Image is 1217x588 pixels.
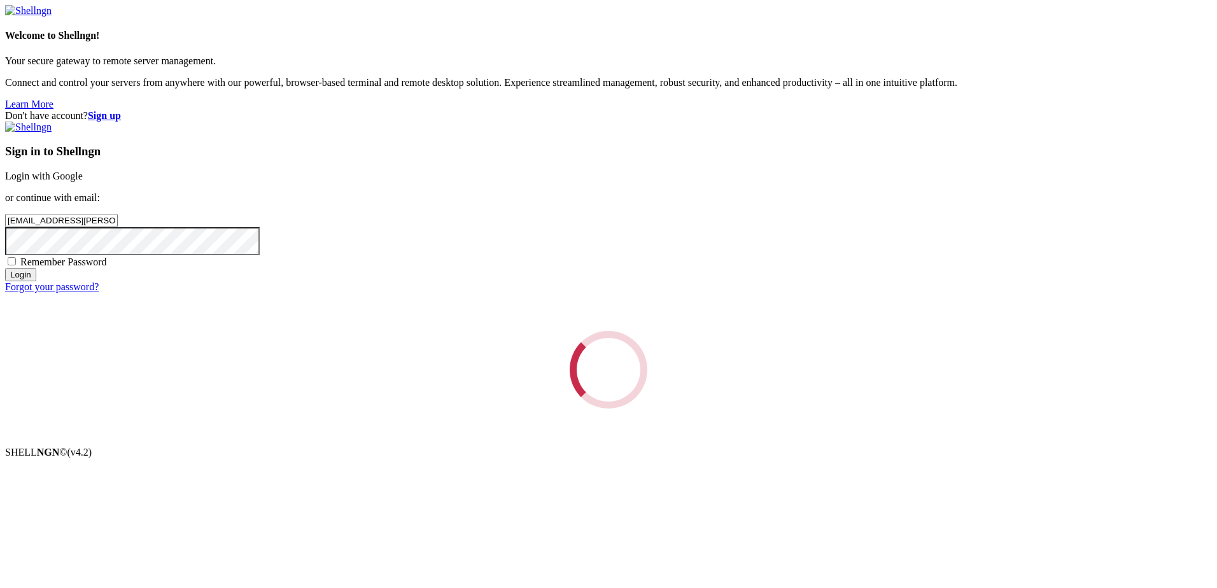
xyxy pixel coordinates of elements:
[5,447,92,458] span: SHELL ©
[555,316,663,424] div: Loading...
[5,281,99,292] a: Forgot your password?
[5,99,53,109] a: Learn More
[8,257,16,265] input: Remember Password
[5,214,118,227] input: Email address
[67,447,92,458] span: 4.2.0
[5,122,52,133] img: Shellngn
[5,192,1212,204] p: or continue with email:
[20,256,107,267] span: Remember Password
[5,268,36,281] input: Login
[5,30,1212,41] h4: Welcome to Shellngn!
[5,171,83,181] a: Login with Google
[5,144,1212,158] h3: Sign in to Shellngn
[37,447,60,458] b: NGN
[5,55,1212,67] p: Your secure gateway to remote server management.
[88,110,121,121] a: Sign up
[5,110,1212,122] div: Don't have account?
[5,5,52,17] img: Shellngn
[5,77,1212,88] p: Connect and control your servers from anywhere with our powerful, browser-based terminal and remo...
